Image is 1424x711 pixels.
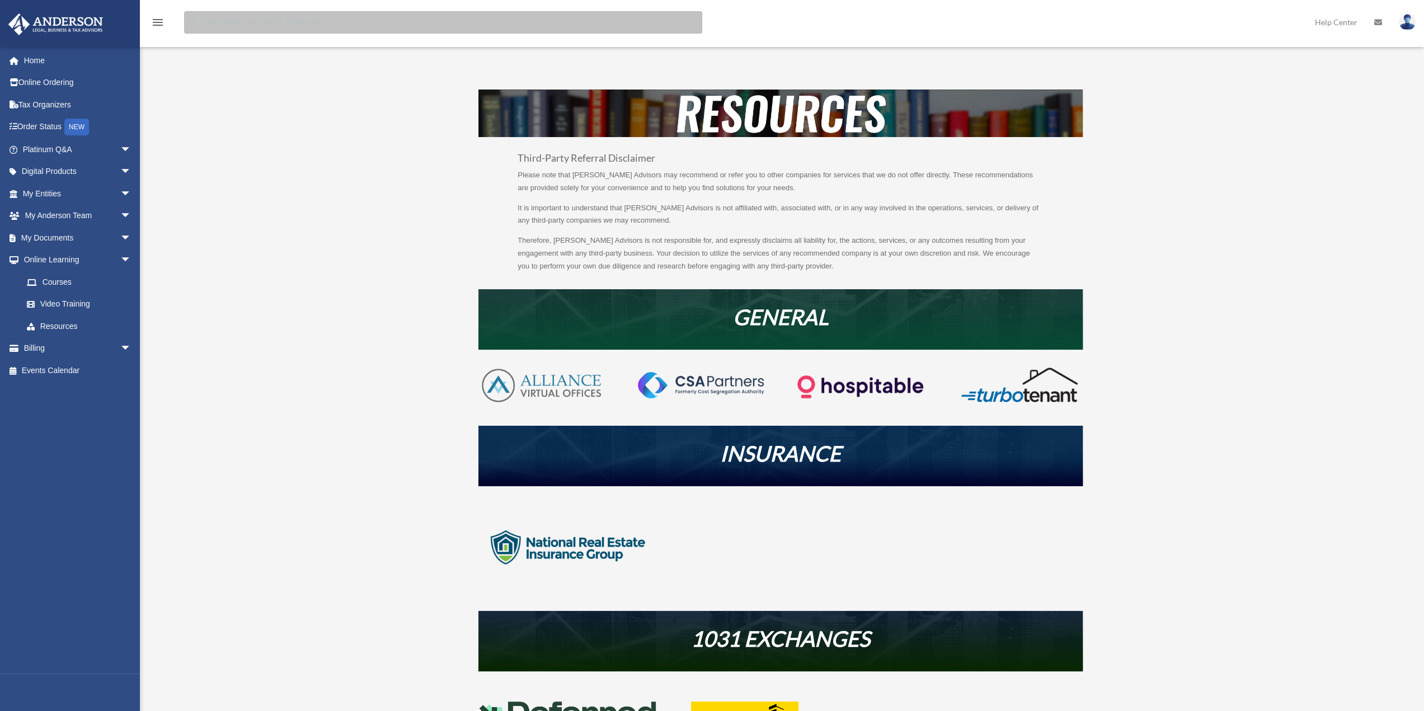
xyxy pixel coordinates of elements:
a: Billingarrow_drop_down [8,337,148,360]
h3: Third-Party Referral Disclaimer [518,153,1044,169]
a: menu [151,20,165,29]
span: arrow_drop_down [120,227,143,249]
a: Resources [16,315,143,337]
i: search [187,15,199,27]
img: logo-nreig [478,503,657,592]
span: arrow_drop_down [120,161,143,183]
img: User Pic [1399,14,1416,30]
a: Platinum Q&Aarrow_drop_down [8,138,148,161]
div: NEW [64,119,89,135]
a: My Documentsarrow_drop_down [8,227,148,249]
a: Tax Organizers [8,93,148,116]
a: My Anderson Teamarrow_drop_down [8,205,148,227]
a: Online Learningarrow_drop_down [8,249,148,271]
i: menu [151,16,165,29]
p: Therefore, [PERSON_NAME] Advisors is not responsible for, and expressly disclaims all liability f... [518,234,1044,272]
a: Digital Productsarrow_drop_down [8,161,148,183]
span: arrow_drop_down [120,337,143,360]
a: My Entitiesarrow_drop_down [8,182,148,205]
em: INSURANCE [720,440,841,466]
a: Home [8,49,148,72]
img: Logo-transparent-dark [797,366,923,407]
img: turbotenant [956,366,1082,403]
span: arrow_drop_down [120,205,143,228]
span: arrow_drop_down [120,182,143,205]
em: GENERAL [733,304,829,329]
a: Order StatusNEW [8,116,148,139]
img: CSA-partners-Formerly-Cost-Segregation-Authority [638,372,764,398]
p: Please note that [PERSON_NAME] Advisors may recommend or refer you to other companies for service... [518,169,1044,202]
em: 1031 EXCHANGES [691,625,870,651]
span: arrow_drop_down [120,138,143,161]
a: Courses [16,271,148,293]
img: Anderson Advisors Platinum Portal [5,13,106,35]
img: AVO-logo-1-color [478,366,604,404]
img: resources-header [478,90,1083,136]
a: Events Calendar [8,359,148,382]
a: Video Training [16,293,148,316]
span: arrow_drop_down [120,249,143,272]
p: It is important to understand that [PERSON_NAME] Advisors is not affiliated with, associated with... [518,202,1044,235]
a: Online Ordering [8,72,148,94]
